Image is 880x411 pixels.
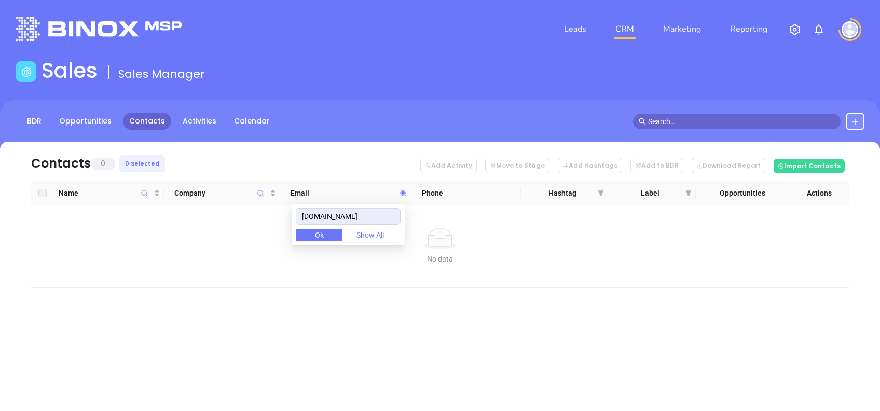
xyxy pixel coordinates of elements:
[598,190,604,196] span: filter
[411,181,521,205] th: Phone
[21,113,48,130] a: BDR
[774,159,845,173] button: Import Contacts
[696,181,783,205] th: Opportunities
[659,19,705,39] a: Marketing
[683,185,694,201] span: filter
[31,154,91,173] div: Contacts
[639,118,646,125] span: search
[54,181,164,205] th: Name
[789,23,801,36] img: iconSetting
[91,158,115,170] span: 0
[560,19,590,39] a: Leads
[123,113,171,130] a: Contacts
[842,21,858,38] img: user
[176,113,223,130] a: Activities
[726,19,772,39] a: Reporting
[813,23,825,36] img: iconNotification
[685,190,692,196] span: filter
[596,185,606,201] span: filter
[531,187,594,199] span: Hashtag
[53,113,118,130] a: Opportunities
[296,208,401,225] input: Search
[356,229,384,241] span: Show All
[174,187,268,199] span: Company
[16,17,182,41] img: logo
[296,229,342,241] button: Ok
[315,229,324,241] span: Ok
[119,155,165,172] div: 0 Selected
[291,187,395,199] span: Email
[59,187,152,199] span: Name
[228,113,276,130] a: Calendar
[783,181,849,205] th: Actions
[618,187,681,199] span: Label
[648,116,835,127] input: Search…
[164,181,281,205] th: Company
[42,58,98,83] h1: Sales
[347,229,393,241] button: Show All
[118,66,205,82] span: Sales Manager
[39,253,841,265] div: No data
[611,19,638,39] a: CRM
